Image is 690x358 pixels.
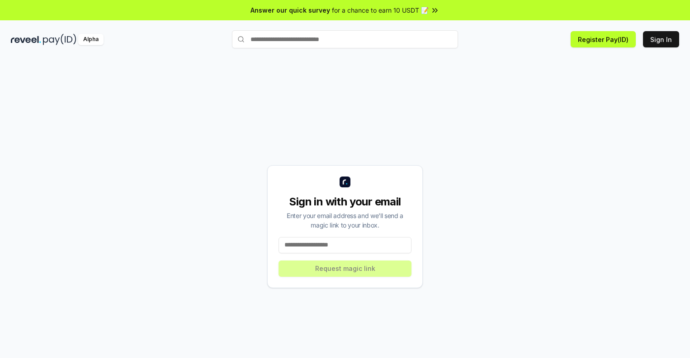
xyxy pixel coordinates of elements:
span: for a chance to earn 10 USDT 📝 [332,5,429,15]
div: Sign in with your email [279,195,411,209]
img: reveel_dark [11,34,41,45]
button: Sign In [643,31,679,47]
div: Enter your email address and we’ll send a magic link to your inbox. [279,211,411,230]
img: logo_small [340,177,350,187]
button: Register Pay(ID) [571,31,636,47]
span: Answer our quick survey [250,5,330,15]
img: pay_id [43,34,76,45]
div: Alpha [78,34,104,45]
